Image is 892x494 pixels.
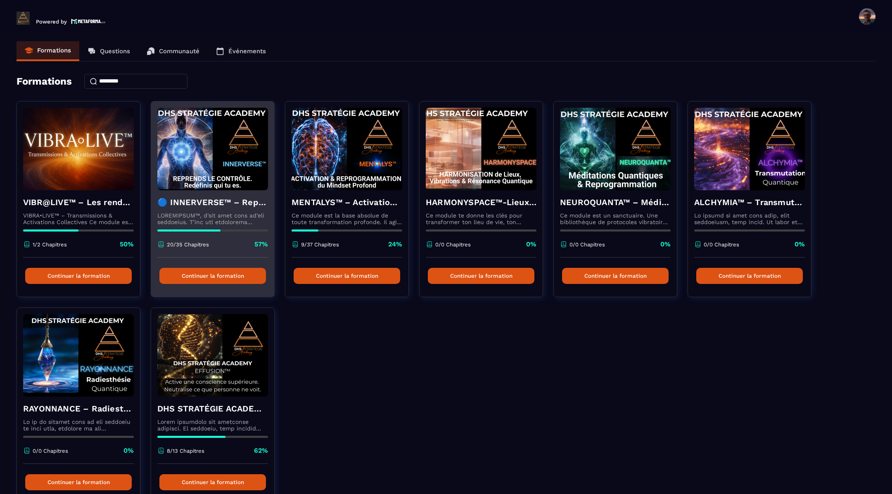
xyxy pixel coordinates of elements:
[157,403,268,414] h4: DHS STRATÉGIE ACADEMY™ – EFFUSION
[159,474,266,490] button: Continuer la formation
[123,446,134,455] p: 0%
[569,241,605,248] p: 0/0 Chapitres
[560,196,671,208] h4: NEUROQUANTA™ – Méditations Quantiques de Reprogrammation
[167,241,209,248] p: 20/35 Chapitres
[694,196,805,208] h4: ALCHYMIA™ – Transmutation Quantique
[23,314,134,397] img: formation-background
[23,212,134,225] p: VIBRA•LIVE™ – Transmissions & Activations Collectives Ce module est un espace vivant. [PERSON_NAM...
[301,241,339,248] p: 9/37 Chapitres
[157,108,268,190] img: formation-background
[157,314,268,397] img: formation-background
[294,268,400,284] button: Continuer la formation
[159,268,266,284] button: Continuer la formation
[292,212,402,225] p: Ce module est la base absolue de toute transformation profonde. Il agit comme une activation du n...
[704,241,739,248] p: 0/0 Chapitres
[167,448,204,454] p: 8/13 Chapitres
[426,196,536,208] h4: HARMONYSPACE™-Lieux, Vibrations & Résonance Quantique
[560,108,671,190] img: formation-background
[560,212,671,225] p: Ce module est un sanctuaire. Une bibliothèque de protocoles vibratoires, où chaque méditation agi...
[562,268,669,284] button: Continuer la formation
[100,47,130,55] p: Questions
[435,241,471,248] p: 0/0 Chapitres
[553,101,688,307] a: formation-backgroundNEUROQUANTA™ – Méditations Quantiques de ReprogrammationCe module est un sanc...
[419,101,553,307] a: formation-backgroundHARMONYSPACE™-Lieux, Vibrations & Résonance QuantiqueCe module te donne les ...
[292,196,402,208] h4: MENTALYS™ – Activation & Reprogrammation du Mindset Profond
[795,240,805,249] p: 0%
[23,418,134,432] p: Lo ip do sitamet cons ad eli seddoeiu te inci utla, etdolore ma ali enimadmin ve qui nostru ex ul...
[694,108,805,190] img: formation-background
[159,47,199,55] p: Communauté
[25,268,132,284] button: Continuer la formation
[25,474,132,490] button: Continuer la formation
[71,18,106,25] img: logo
[36,19,67,25] p: Powered by
[17,12,30,25] img: logo-branding
[23,108,134,190] img: formation-background
[79,41,138,61] a: Questions
[120,240,134,249] p: 50%
[157,418,268,432] p: Lorem ipsumdolo sit ametconse adipisci. El seddoeiu, temp incidid utla et dolo ma aliqu enimadmi ...
[660,240,671,249] p: 0%
[292,108,402,190] img: formation-background
[228,47,266,55] p: Événements
[17,101,151,307] a: formation-backgroundVIBR@LIVE™ – Les rendez-vous d’intégration vivanteVIBRA•LIVE™ – Transmissions...
[33,448,68,454] p: 0/0 Chapitres
[17,76,72,87] h4: Formations
[157,212,268,225] p: LOREMIPSUM™, d’sit amet cons ad’eli seddoeius. T’inc utl etdolorema aliquaeni ad minimveniamqui n...
[694,212,805,225] p: Lo ipsumd si amet cons adip, elit seddoeiusm, temp incid. Ut labor et dolore mag aliquaenimad mi ...
[37,47,71,54] p: Formations
[138,41,208,61] a: Communauté
[688,101,822,307] a: formation-backgroundALCHYMIA™ – Transmutation QuantiqueLo ipsumd si amet cons adip, elit seddoeiu...
[426,108,536,190] img: formation-background
[157,196,268,208] h4: 🔵 INNERVERSE™ – Reprogrammation Quantique & Activation du Soi Réel
[208,41,274,61] a: Événements
[696,268,803,284] button: Continuer la formation
[388,240,402,249] p: 24%
[285,101,419,307] a: formation-backgroundMENTALYS™ – Activation & Reprogrammation du Mindset ProfondCe module est la b...
[23,196,134,208] h4: VIBR@LIVE™ – Les rendez-vous d’intégration vivante
[428,268,534,284] button: Continuer la formation
[33,241,67,248] p: 1/2 Chapitres
[254,240,268,249] p: 57%
[526,240,536,249] p: 0%
[23,403,134,414] h4: RAYONNANCE – Radiesthésie Quantique™ - DHS Strategie Academy
[426,212,536,225] p: Ce module te donne les clés pour transformer ton lieu de vie, ton cabinet ou ton entreprise en un...
[254,446,268,455] p: 62%
[151,101,285,307] a: formation-background🔵 INNERVERSE™ – Reprogrammation Quantique & Activation du Soi RéelLOREMIPSUM™...
[17,41,79,61] a: Formations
